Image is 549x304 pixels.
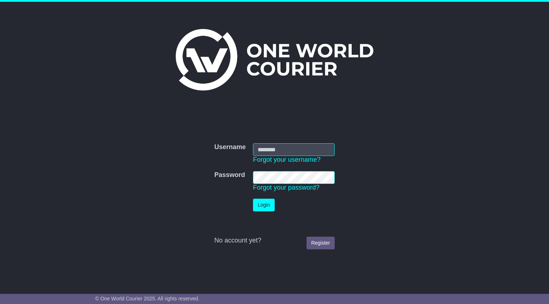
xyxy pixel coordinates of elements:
[214,143,246,151] label: Username
[253,199,275,211] button: Login
[95,296,200,301] span: © One World Courier 2025. All rights reserved.
[253,184,319,191] a: Forgot your password?
[214,237,335,245] div: No account yet?
[253,156,321,163] a: Forgot your username?
[176,29,373,90] img: One World
[214,171,245,179] label: Password
[306,237,335,249] a: Register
